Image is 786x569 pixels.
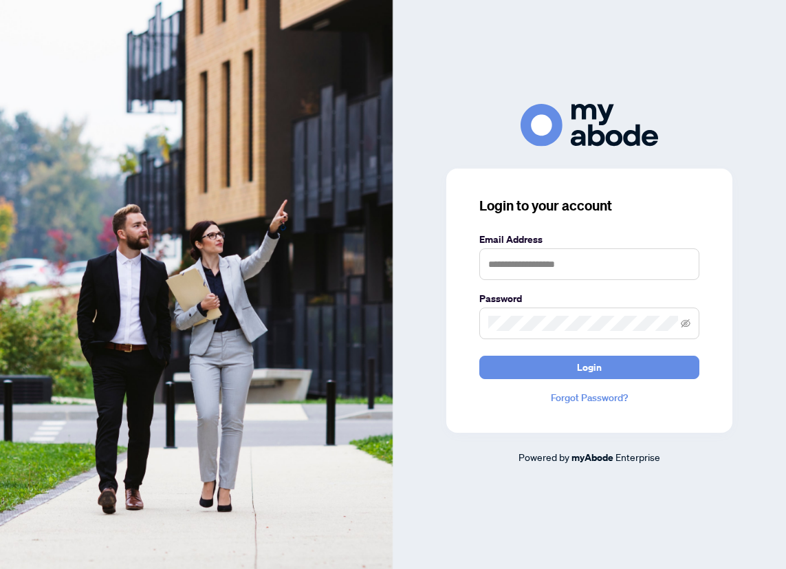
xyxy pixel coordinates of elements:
label: Password [479,291,699,306]
label: Email Address [479,232,699,247]
span: Login [577,356,602,378]
button: Login [479,356,699,379]
span: Enterprise [615,451,660,463]
a: Forgot Password? [479,390,699,405]
img: ma-logo [521,104,658,146]
span: eye-invisible [681,319,690,328]
a: myAbode [571,450,613,465]
span: Powered by [518,451,569,463]
h3: Login to your account [479,196,699,215]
